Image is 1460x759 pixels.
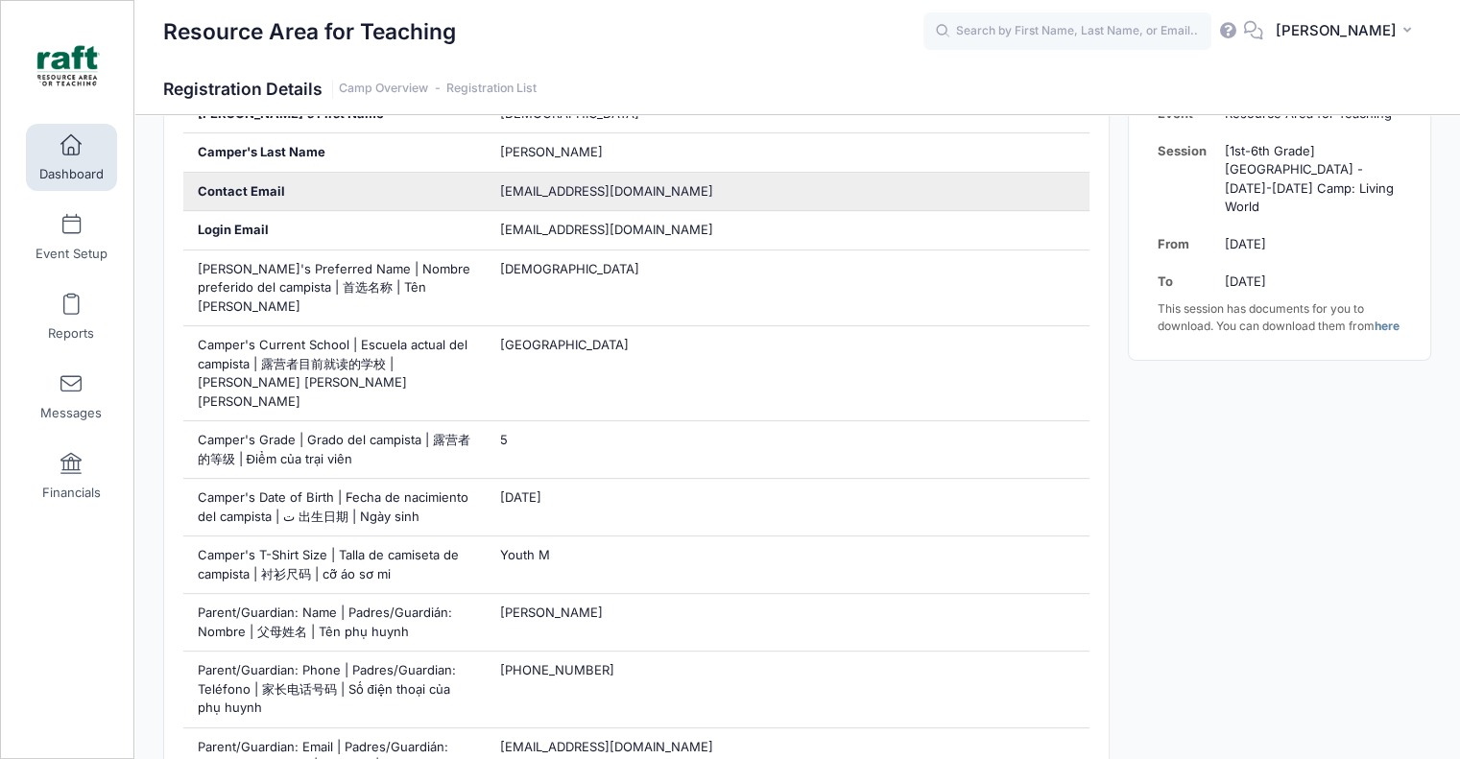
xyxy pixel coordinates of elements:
span: [DATE] [499,489,540,505]
span: [GEOGRAPHIC_DATA] [499,337,628,352]
td: From [1158,225,1216,263]
div: Contact Email [183,173,486,211]
td: To [1158,263,1216,300]
h1: Resource Area for Teaching [163,10,456,54]
div: Parent/Guardian: Phone | Padres/Guardian: Teléfono | 家长电话号码 | Số điện thoại của phụ huynh [183,652,486,727]
div: Camper's Date of Birth | Fecha de nacimiento del campista | ت 出生日期 | Ngày sinh [183,479,486,535]
div: Camper's T-Shirt Size | Talla de camiseta de campista | 衬衫尺码 | cỡ áo sơ mi [183,536,486,593]
div: Camper's Current School | Escuela actual del campista | 露营者目前就读的学校 | [PERSON_NAME] [PERSON_NAME] ... [183,326,486,420]
span: [DEMOGRAPHIC_DATA] [499,261,638,276]
a: here [1375,319,1400,333]
span: [PHONE_NUMBER] [499,662,613,677]
a: Dashboard [26,124,117,191]
span: 5 [499,432,507,447]
a: Camp Overview [339,82,428,96]
td: [1st-6th Grade] [GEOGRAPHIC_DATA] - [DATE]-[DATE] Camp: Living World [1215,132,1401,226]
a: Registration List [446,82,537,96]
span: Youth M [499,547,549,562]
a: Messages [26,363,117,430]
h1: Registration Details [163,79,537,99]
a: Reports [26,283,117,350]
span: [EMAIL_ADDRESS][DOMAIN_NAME] [499,221,739,240]
img: Resource Area for Teaching [33,30,105,102]
div: This session has documents for you to download. You can download them from [1158,300,1402,335]
span: [EMAIL_ADDRESS][DOMAIN_NAME] [499,183,712,199]
div: Camper's Grade | Grado del campista | 露营者的等级 | Điểm của trại viên [183,421,486,478]
span: Reports [48,325,94,342]
input: Search by First Name, Last Name, or Email... [923,12,1211,51]
a: Event Setup [26,203,117,271]
span: Event Setup [36,246,108,262]
span: Financials [42,485,101,501]
a: Financials [26,442,117,510]
span: Messages [40,405,102,421]
span: [EMAIL_ADDRESS][DOMAIN_NAME] [499,739,712,754]
td: [DATE] [1215,225,1401,263]
button: [PERSON_NAME] [1263,10,1431,54]
span: [DEMOGRAPHIC_DATA] [499,106,638,121]
div: Camper's Last Name [183,133,486,172]
div: [PERSON_NAME]'s Preferred Name | Nombre preferido del campista | 首选名称 | Tên [PERSON_NAME] [183,250,486,326]
span: [PERSON_NAME] [499,144,602,159]
div: Login Email [183,211,486,249]
td: [DATE] [1215,263,1401,300]
span: Dashboard [39,166,104,182]
span: [PERSON_NAME] [1276,20,1397,41]
span: [PERSON_NAME] [499,605,602,620]
a: Resource Area for Teaching [1,20,135,111]
td: Session [1158,132,1216,226]
div: Parent/Guardian: Name | Padres/Guardián: Nombre | 父母姓名 | Tên phụ huynh [183,594,486,651]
